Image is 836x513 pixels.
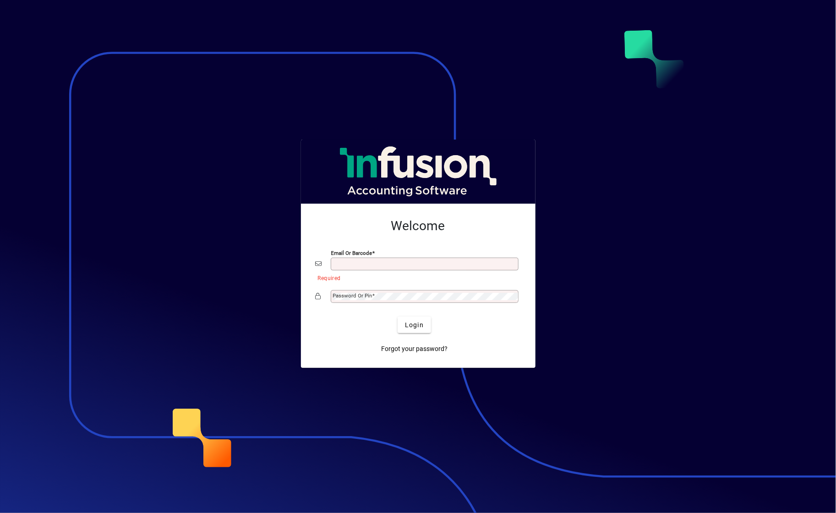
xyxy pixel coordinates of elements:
[405,320,424,330] span: Login
[398,317,431,333] button: Login
[318,273,514,282] mat-error: Required
[316,218,521,234] h2: Welcome
[381,344,448,354] span: Forgot your password?
[377,340,451,357] a: Forgot your password?
[331,250,372,256] mat-label: Email or Barcode
[333,292,372,299] mat-label: Password or Pin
